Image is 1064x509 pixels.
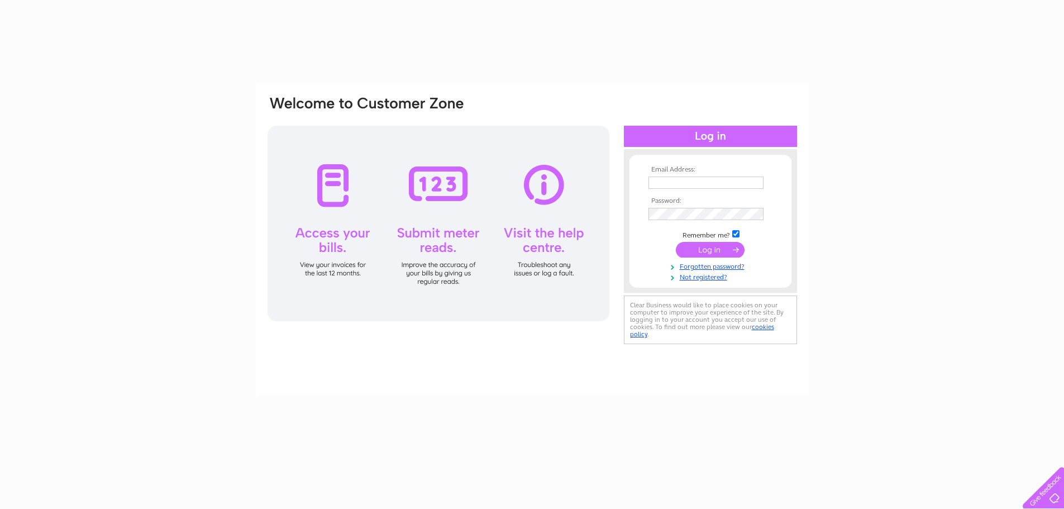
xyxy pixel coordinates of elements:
td: Remember me? [646,229,775,240]
input: Submit [676,242,745,258]
a: cookies policy [630,323,774,338]
a: Not registered? [648,271,775,282]
div: Clear Business would like to place cookies on your computer to improve your experience of the sit... [624,296,797,344]
th: Password: [646,197,775,205]
th: Email Address: [646,166,775,174]
a: Forgotten password? [648,260,775,271]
